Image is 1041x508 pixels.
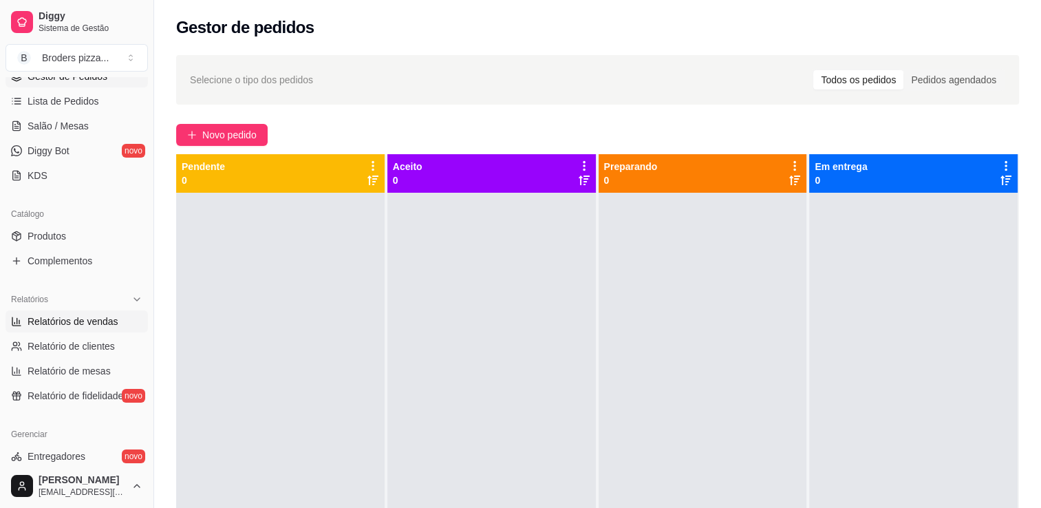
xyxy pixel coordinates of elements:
a: Lista de Pedidos [6,90,148,112]
span: B [17,51,31,65]
p: 0 [815,173,867,187]
p: Pendente [182,160,225,173]
a: Diggy Botnovo [6,140,148,162]
p: Preparando [604,160,658,173]
a: Relatórios de vendas [6,310,148,332]
span: Sistema de Gestão [39,23,142,34]
a: Salão / Mesas [6,115,148,137]
p: 0 [182,173,225,187]
span: Lista de Pedidos [28,94,99,108]
div: Gerenciar [6,423,148,445]
span: Salão / Mesas [28,119,89,133]
span: Relatório de fidelidade [28,389,123,403]
p: 0 [604,173,658,187]
span: Selecione o tipo dos pedidos [190,72,313,87]
span: Relatório de mesas [28,364,111,378]
p: Em entrega [815,160,867,173]
span: Produtos [28,229,66,243]
span: [PERSON_NAME] [39,474,126,487]
span: Diggy Bot [28,144,69,158]
a: Entregadoresnovo [6,445,148,467]
span: [EMAIL_ADDRESS][DOMAIN_NAME] [39,487,126,498]
h2: Gestor de pedidos [176,17,314,39]
span: Novo pedido [202,127,257,142]
button: Select a team [6,44,148,72]
span: KDS [28,169,47,182]
p: 0 [393,173,422,187]
span: plus [187,130,197,140]
div: Broders pizza ... [42,51,109,65]
a: Complementos [6,250,148,272]
a: Relatório de fidelidadenovo [6,385,148,407]
p: Aceito [393,160,422,173]
div: Catálogo [6,203,148,225]
button: Novo pedido [176,124,268,146]
a: DiggySistema de Gestão [6,6,148,39]
div: Todos os pedidos [813,70,903,89]
a: KDS [6,165,148,187]
span: Complementos [28,254,92,268]
a: Relatório de clientes [6,335,148,357]
span: Entregadores [28,449,85,463]
span: Relatórios [11,294,48,305]
button: [PERSON_NAME][EMAIL_ADDRESS][DOMAIN_NAME] [6,469,148,502]
span: Relatório de clientes [28,339,115,353]
span: Diggy [39,10,142,23]
a: Produtos [6,225,148,247]
a: Relatório de mesas [6,360,148,382]
span: Relatórios de vendas [28,315,118,328]
div: Pedidos agendados [903,70,1004,89]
